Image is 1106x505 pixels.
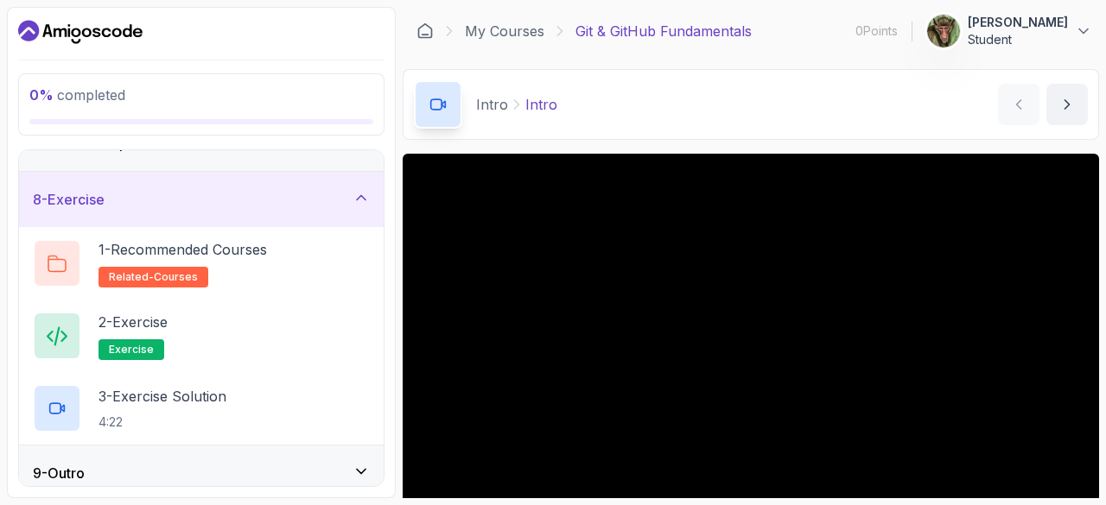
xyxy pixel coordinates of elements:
button: 8-Exercise [19,172,384,227]
a: Dashboard [18,18,143,46]
button: 9-Outro [19,445,384,501]
button: 3-Exercise Solution4:22 [33,384,370,432]
button: 2-Exerciseexercise [33,312,370,360]
button: previous content [998,84,1039,125]
p: Git & GitHub Fundamentals [575,21,752,41]
h3: 8 - Exercise [33,189,105,210]
p: [PERSON_NAME] [968,14,1068,31]
p: 4:22 [99,413,226,431]
button: next content [1046,84,1088,125]
p: Intro [476,94,508,115]
span: exercise [109,343,154,357]
a: Dashboard [416,22,434,40]
p: Intro [525,94,557,115]
p: Student [968,31,1068,48]
button: 1-Recommended Coursesrelated-courses [33,239,370,287]
p: 0 Points [855,22,898,40]
p: 3 - Exercise Solution [99,386,226,407]
p: 2 - Exercise [99,312,168,332]
a: My Courses [465,21,544,41]
h3: 9 - Outro [33,463,85,483]
span: completed [29,86,125,104]
img: user profile image [927,15,960,47]
span: 0 % [29,86,54,104]
span: related-courses [109,270,198,284]
p: 1 - Recommended Courses [99,239,267,260]
button: user profile image[PERSON_NAME]Student [926,14,1092,48]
